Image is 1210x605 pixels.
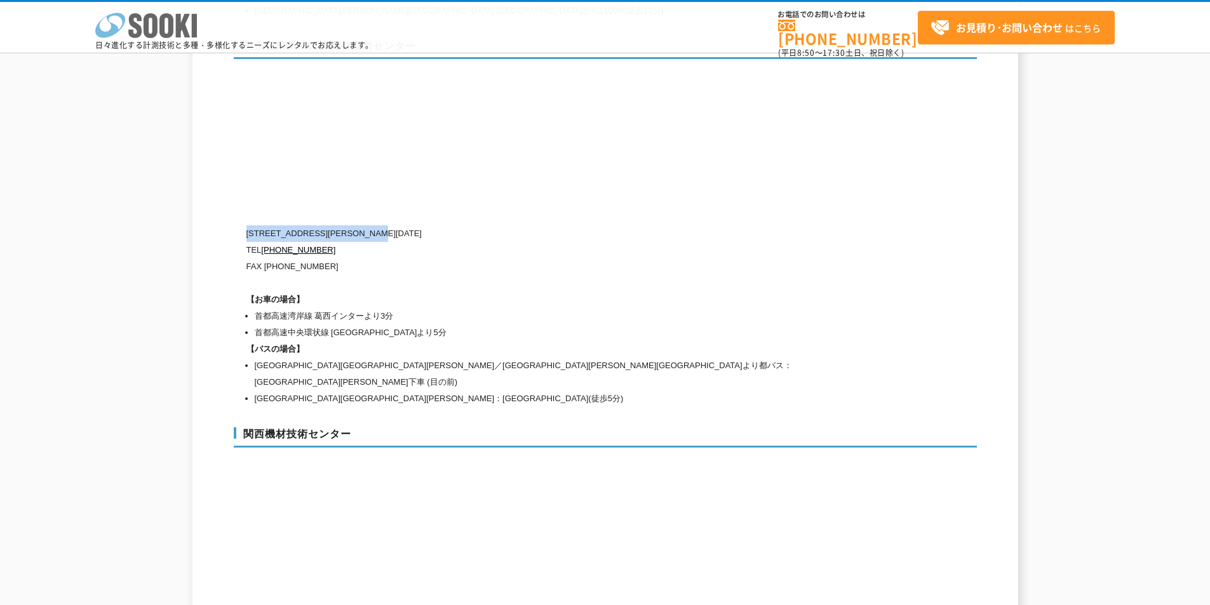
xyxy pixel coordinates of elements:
h1: 【バスの場合】 [246,341,856,357]
h3: 関西機材技術センター [234,427,977,448]
strong: お見積り･お問い合わせ [956,20,1063,35]
li: 首都高速中央環状線 [GEOGRAPHIC_DATA]より5分 [255,324,856,341]
span: (平日 ～ 土日、祝日除く) [778,47,904,58]
p: TEL [246,242,856,258]
span: はこちら [931,18,1101,37]
h1: 【お車の場合】 [246,291,856,308]
span: 8:50 [797,47,815,58]
li: 首都高速湾岸線 葛西インターより3分 [255,308,856,324]
p: FAX [PHONE_NUMBER] [246,258,856,275]
span: 17:30 [823,47,845,58]
p: [STREET_ADDRESS][PERSON_NAME][DATE] [246,225,856,242]
p: 日々進化する計測技術と多種・多様化するニーズにレンタルでお応えします。 [95,41,373,49]
a: [PHONE_NUMBER] [778,20,918,46]
a: お見積り･お問い合わせはこちら [918,11,1115,44]
span: お電話でのお問い合わせは [778,11,918,18]
li: [GEOGRAPHIC_DATA][GEOGRAPHIC_DATA][PERSON_NAME]：[GEOGRAPHIC_DATA](徒歩5分) [255,390,856,407]
a: [PHONE_NUMBER] [261,245,335,255]
li: [GEOGRAPHIC_DATA][GEOGRAPHIC_DATA][PERSON_NAME]／[GEOGRAPHIC_DATA][PERSON_NAME][GEOGRAPHIC_DATA]より... [255,357,856,390]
